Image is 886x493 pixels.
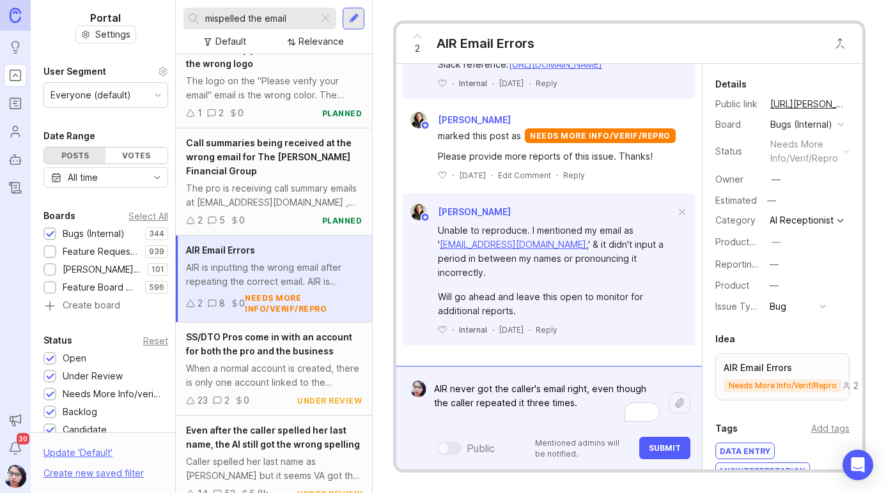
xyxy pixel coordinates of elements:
[716,463,809,478] div: misinterpretation
[198,393,208,407] div: 23
[492,324,494,335] div: ·
[149,282,164,292] p: 596
[198,296,203,310] div: 2
[299,34,344,49] div: Relevance
[176,322,372,416] a: SS/DTO Pros come in with an account for both the pro and the businessWhen a normal account is cre...
[639,437,690,459] button: Submit
[421,121,430,130] img: member badge
[63,280,139,294] div: Feature Board Sandbox [DATE]
[75,26,136,43] button: Settings
[770,300,786,314] div: Bug
[563,170,585,181] div: Reply
[205,11,313,26] input: Search...
[219,296,225,310] div: 8
[63,245,139,259] div: Feature Requests (Internal)
[415,42,420,56] span: 2
[143,337,168,344] div: Reset
[715,144,760,158] div: Status
[715,118,760,132] div: Board
[499,79,524,88] time: [DATE]
[403,112,515,128] a: Ysabelle Eugenio[PERSON_NAME]
[459,78,487,89] div: Internal
[43,208,75,224] div: Boards
[452,324,454,335] div: ·
[766,96,850,112] a: [URL][PERSON_NAME]
[770,278,779,292] div: —
[10,8,21,22] img: Canny Home
[43,128,95,144] div: Date Range
[421,213,430,222] img: member badge
[438,149,675,163] div: Please provide more reports of this issue. Thanks!
[715,97,760,111] div: Public link
[186,74,362,102] div: The logo on the "Please verify your email" email is the wrong color. The brighter orange (#f0612d...
[715,172,760,186] div: Owner
[215,34,246,49] div: Default
[128,213,168,220] div: Select All
[322,215,362,226] div: planned
[529,78,531,89] div: ·
[51,88,131,102] div: Everyone (default)
[43,64,106,79] div: User Segment
[244,393,249,407] div: 0
[715,196,757,205] div: Estimated
[4,176,27,199] a: Changelog
[768,234,784,250] button: ProductboardID
[176,236,372,322] a: AIR Email ErrorsAIR is inputting the wrong email after repeating the correct email. AIR is adding...
[492,78,494,89] div: ·
[149,229,164,239] p: 344
[811,421,850,436] div: Add tags
[224,393,229,407] div: 2
[772,235,781,249] div: —
[467,441,495,456] div: Public
[219,106,224,120] div: 2
[43,301,168,312] a: Create board
[535,437,632,459] p: Mentioned admins will be notified.
[715,259,784,269] label: Reporting Team
[491,170,493,181] div: ·
[63,423,107,437] div: Candidate
[438,206,511,217] span: [PERSON_NAME]
[63,262,141,277] div: [PERSON_NAME] (Public)
[459,324,487,335] div: Internal
[147,172,167,183] svg: toggle icon
[525,128,676,143] div: needs more info/verif/repro
[715,213,760,227] div: Category
[4,409,27,432] button: Announcements
[4,64,27,87] a: Portal
[770,137,838,165] div: needs more info/verif/repro
[63,369,123,383] div: Under Review
[842,381,859,390] div: 2
[438,113,511,127] span: [PERSON_NAME]
[238,106,244,120] div: 0
[322,108,362,119] div: planned
[63,405,97,419] div: Backlog
[827,31,853,56] button: Close button
[44,148,105,163] div: Posts
[410,381,426,397] img: Pamela Cervantes
[843,450,873,480] div: Open Intercom Messenger
[410,112,427,128] img: Ysabelle Eugenio
[186,425,360,450] span: Even after the caller spelled her last name, the AI still got the wrong spelling
[498,170,551,181] div: Edit Comment
[715,353,850,400] a: AIR Email Errorsneeds more info/verif/repro2
[440,239,586,250] a: [EMAIL_ADDRESS][DOMAIN_NAME]
[4,120,27,143] a: Users
[63,351,86,365] div: Open
[452,170,454,181] div: ·
[4,437,27,460] button: Notifications
[770,216,834,225] div: AI Receptionist
[198,213,203,227] div: 2
[715,301,762,312] label: Issue Type
[715,331,735,347] div: Idea
[186,137,352,176] span: Call summaries being received at the wrong email for The [PERSON_NAME] Financial Group
[245,292,362,314] div: needs more info/verif/repro
[437,34,534,52] div: AIR Email Errors
[43,446,113,466] div: Update ' Default '
[17,433,29,444] span: 30
[186,245,255,255] span: AIR Email Errors
[105,148,167,163] div: Votes
[426,377,669,429] textarea: To enrich screen reader interactions, please activate Accessibility in Grammarly extension settings
[509,59,602,70] a: [URL][DOMAIN_NAME]
[410,204,427,220] img: Ysabelle Eugenio
[452,78,454,89] div: ·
